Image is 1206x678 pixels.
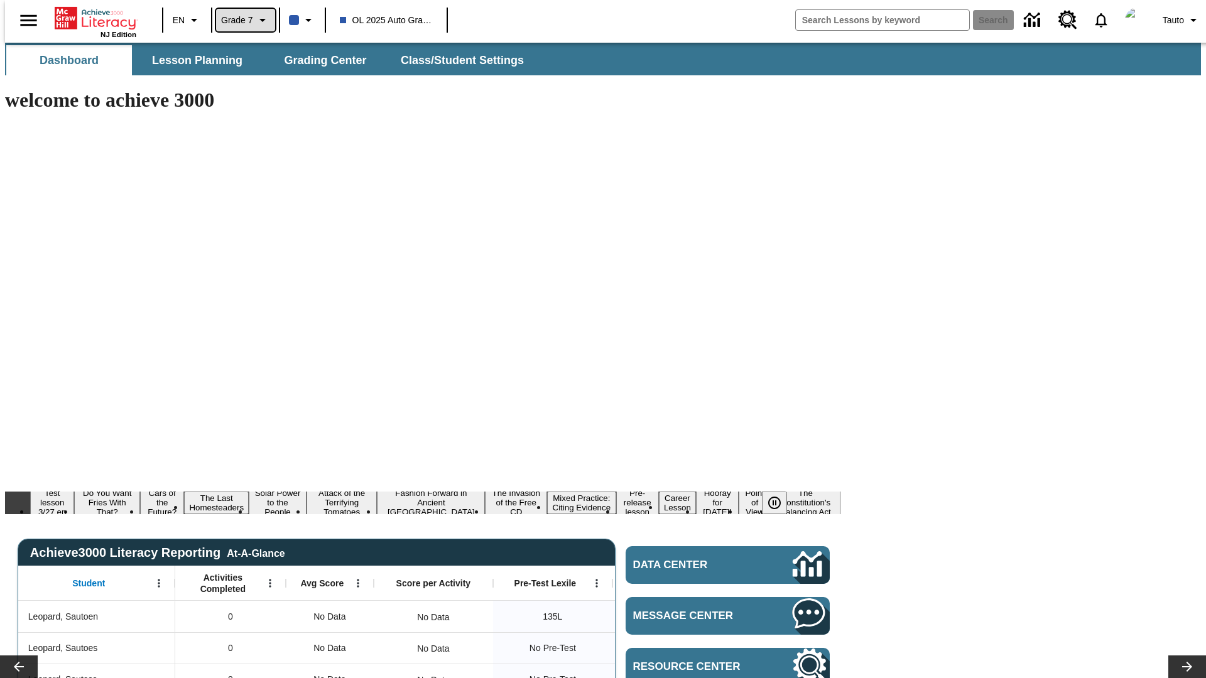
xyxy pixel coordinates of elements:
span: OL 2025 Auto Grade 7 [340,14,433,27]
span: Pre-Test Lexile [514,578,577,589]
button: Slide 3 Cars of the Future? [140,487,184,519]
button: Slide 13 Point of View [739,487,770,519]
button: Slide 6 Attack of the Terrifying Tomatoes [307,487,377,519]
button: Grading Center [263,45,388,75]
span: Message Center [633,610,755,622]
button: Class/Student Settings [391,45,534,75]
button: Slide 4 The Last Homesteaders [184,492,249,514]
a: Data Center [626,546,830,584]
input: search field [796,10,969,30]
button: Open Menu [587,574,606,593]
span: Grading Center [284,53,366,68]
button: Slide 5 Solar Power to the People [249,487,307,519]
button: Dashboard [6,45,132,75]
button: Class color is navy. Change class color [284,9,321,31]
span: No Data [307,635,352,661]
div: No Data, Leopard, Sautoes [411,636,455,661]
button: Open Menu [261,574,280,593]
button: Select a new avatar [1117,4,1158,36]
span: No Pre-Test, Leopard, Sautoes [530,642,576,655]
button: Pause [762,492,787,514]
button: Open Menu [149,574,168,593]
span: Lesson Planning [152,53,242,68]
span: EN [173,14,185,27]
button: Lesson carousel, Next [1168,655,1206,678]
span: Avg Score [300,578,344,589]
button: Grade: Grade 7, Select a grade [216,9,275,31]
button: Profile/Settings [1158,9,1206,31]
a: Data Center [1016,3,1051,38]
div: 0, Leopard, Sautoes [175,632,286,664]
div: SubNavbar [5,43,1201,75]
div: At-A-Glance [227,546,285,559]
button: Slide 7 Fashion Forward in Ancient Rome [377,487,485,519]
span: Data Center [633,559,751,571]
button: Open side menu [10,2,47,39]
div: No Data, Leopard, Sautoes [286,632,374,664]
div: 0, Leopard, Sautoen [175,601,286,632]
a: Resource Center, Will open in new tab [1051,3,1085,37]
a: Home [55,6,136,31]
div: No Data, Leopard, Sautoen [411,605,455,630]
a: Message Center [626,597,830,635]
button: Slide 10 Pre-release lesson [616,487,659,519]
h1: welcome to achieve 3000 [5,89,840,112]
span: 0 [228,610,233,623]
button: Lesson Planning [134,45,260,75]
div: Home [55,4,136,38]
span: 0 [228,642,233,655]
span: Score per Activity [396,578,471,589]
div: No Data, Leopard, Sautoen [286,601,374,632]
button: Open Menu [349,574,367,593]
span: Resource Center [633,660,755,673]
span: Student [72,578,105,589]
div: SubNavbar [5,45,535,75]
button: Language: EN, Select a language [167,9,207,31]
span: Tauto [1163,14,1184,27]
span: Leopard, Sautoen [28,610,98,623]
span: No Data [307,604,352,630]
span: Grade 7 [221,14,253,27]
a: Notifications [1085,4,1117,36]
div: Pause [762,492,800,514]
span: Class/Student Settings [401,53,524,68]
button: Slide 2 Do You Want Fries With That? [74,487,140,519]
span: Dashboard [40,53,99,68]
button: Slide 11 Career Lesson [659,492,696,514]
button: Slide 12 Hooray for Constitution Day! [696,487,739,519]
span: Leopard, Sautoes [28,642,98,655]
span: 135 Lexile, Leopard, Sautoen [543,610,562,623]
button: Slide 8 The Invasion of the Free CD [485,487,547,519]
img: Avatar [1125,8,1150,33]
button: Slide 14 The Constitution's Balancing Act [771,487,840,519]
span: Activities Completed [182,572,264,595]
span: Achieve3000 Literacy Reporting [30,546,285,560]
span: NJ Edition [100,31,136,38]
button: Slide 1 Test lesson 3/27 en [30,487,74,519]
button: Slide 9 Mixed Practice: Citing Evidence [547,492,616,514]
